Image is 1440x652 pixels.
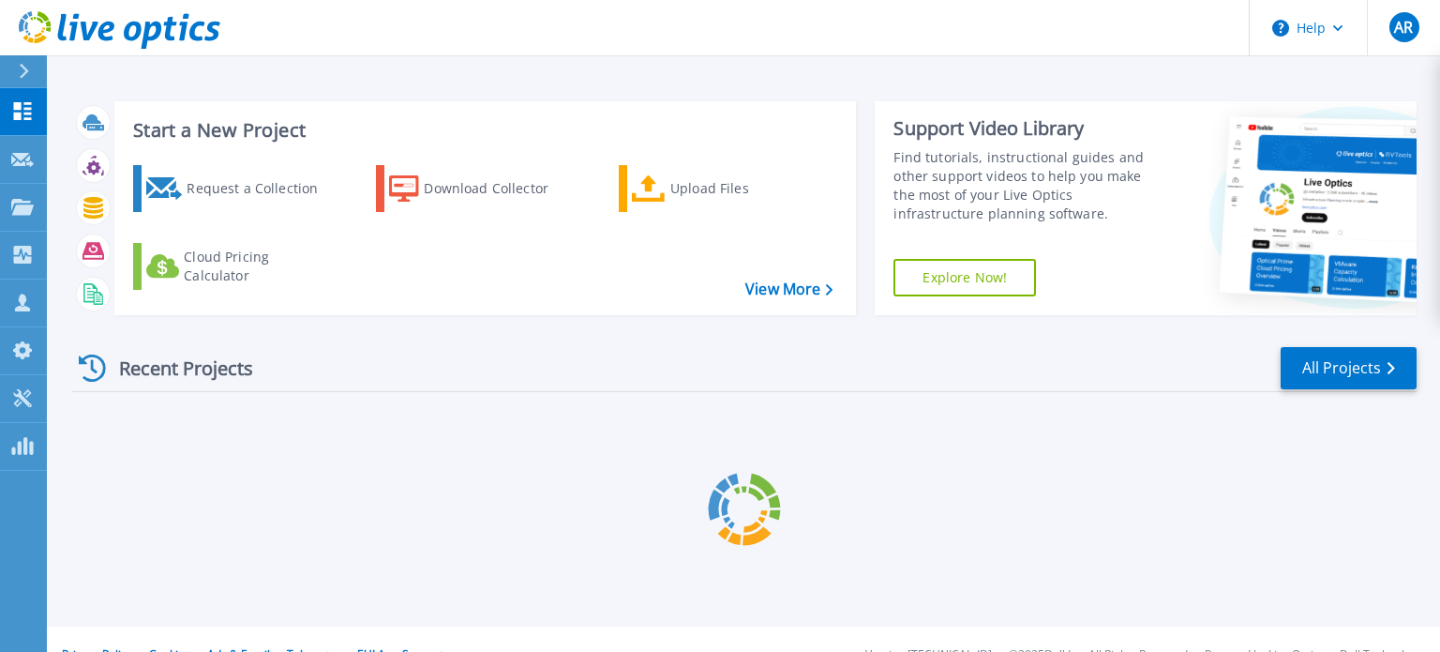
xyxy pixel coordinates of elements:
div: Cloud Pricing Calculator [184,248,334,285]
a: Explore Now! [893,259,1036,296]
a: Cloud Pricing Calculator [133,243,342,290]
a: Download Collector [376,165,585,212]
a: View More [745,281,832,298]
div: Download Collector [424,170,574,207]
h3: Start a New Project [133,120,832,141]
div: Upload Files [670,170,820,207]
a: All Projects [1281,347,1417,389]
a: Upload Files [619,165,828,212]
div: Support Video Library [893,116,1165,141]
span: AR [1394,20,1413,35]
div: Request a Collection [187,170,337,207]
div: Find tutorials, instructional guides and other support videos to help you make the most of your L... [893,148,1165,223]
div: Recent Projects [72,345,278,391]
a: Request a Collection [133,165,342,212]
